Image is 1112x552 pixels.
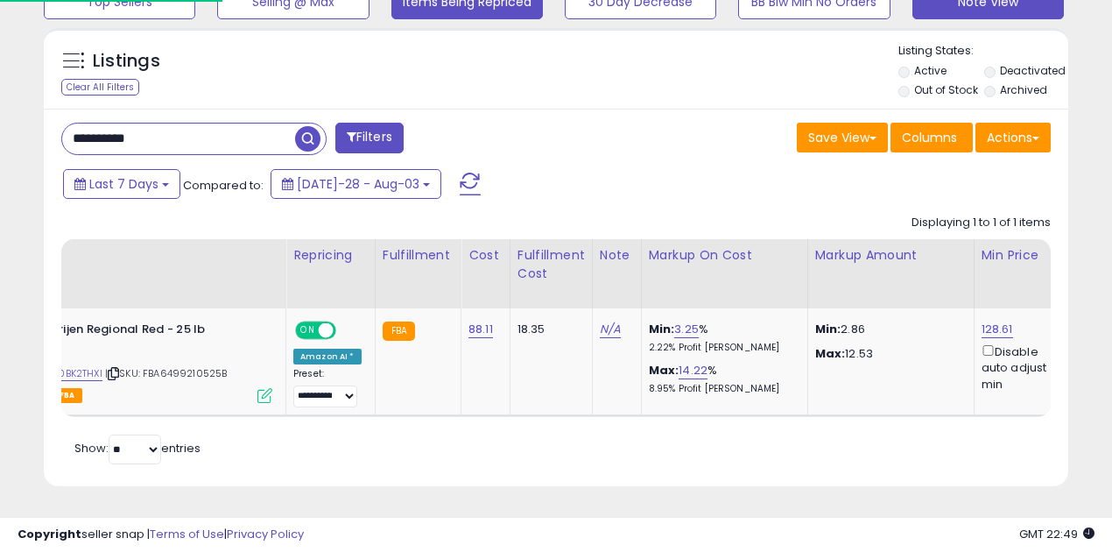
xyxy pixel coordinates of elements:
button: Columns [890,123,973,152]
span: [DATE]-28 - Aug-03 [297,175,419,193]
div: Markup Amount [815,246,967,265]
label: Active [914,63,947,78]
strong: Copyright [18,526,81,542]
strong: Max: [815,345,846,362]
div: Fulfillment [383,246,454,265]
h5: Listings [93,49,160,74]
div: Cost [468,246,503,265]
button: Save View [797,123,888,152]
th: The percentage added to the cost of goods (COGS) that forms the calculator for Min & Max prices. [641,239,807,308]
div: % [649,363,794,395]
p: 2.86 [815,322,961,337]
a: B00BK2THXI [46,366,102,381]
button: Last 7 Days [63,169,180,199]
a: 3.25 [674,321,699,338]
div: Disable auto adjust min [982,342,1066,393]
div: Amazon AI * [293,349,362,364]
strong: Min: [815,321,841,337]
a: Privacy Policy [227,526,304,542]
p: 8.95% Profit [PERSON_NAME] [649,383,794,395]
div: Min Price [982,246,1072,265]
a: 88.11 [468,321,493,338]
span: | SKU: FBA6499210525B [105,366,228,380]
div: Markup on Cost [649,246,800,265]
span: Columns [902,129,957,146]
label: Deactivated [1000,63,1066,78]
b: Max: [649,362,679,379]
div: % [649,322,794,354]
div: 18.35 [517,322,579,337]
span: OFF [334,323,362,338]
label: Archived [1000,82,1047,97]
span: Last 7 Days [89,175,158,193]
button: Filters [335,123,404,153]
a: N/A [600,321,621,338]
div: Note [600,246,634,265]
span: Show: entries [74,440,201,456]
a: 14.22 [679,362,707,379]
div: Fulfillment Cost [517,246,585,283]
span: ON [297,323,319,338]
div: Displaying 1 to 1 of 1 items [911,215,1051,231]
div: ASIN: [10,322,272,401]
span: FBA [53,388,82,403]
b: Min: [649,321,675,337]
div: seller snap | | [18,527,304,543]
label: Out of Stock [914,82,978,97]
div: Clear All Filters [61,79,139,96]
p: 2.22% Profit [PERSON_NAME] [649,342,794,354]
div: Preset: [293,368,362,407]
button: Actions [975,123,1051,152]
span: Compared to: [183,177,264,194]
button: [DATE]-28 - Aug-03 [271,169,441,199]
a: Terms of Use [150,526,224,542]
p: 12.53 [815,346,961,362]
div: Repricing [293,246,368,265]
small: FBA [383,322,415,341]
a: 128.61 [982,321,1013,338]
span: 2025-08-11 22:49 GMT [1019,526,1094,542]
p: Listing States: [898,43,1068,60]
b: Orijen Regional Red - 25 lb [49,322,262,343]
div: Title [5,246,278,265]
